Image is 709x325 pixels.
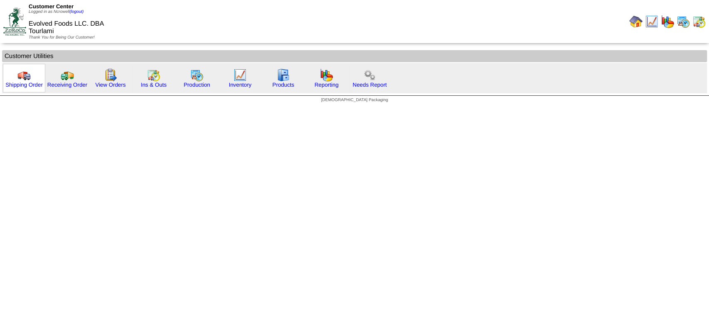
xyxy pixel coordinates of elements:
[314,82,339,88] a: Reporting
[229,82,252,88] a: Inventory
[692,15,706,28] img: calendarinout.gif
[29,35,95,40] span: Thank You for Being Our Customer!
[353,82,387,88] a: Needs Report
[95,82,125,88] a: View Orders
[363,68,376,82] img: workflow.png
[629,15,643,28] img: home.gif
[29,3,74,10] span: Customer Center
[47,82,87,88] a: Receiving Order
[17,68,31,82] img: truck.gif
[141,82,167,88] a: Ins & Outs
[29,10,83,14] span: Logged in as Ncrowell
[645,15,658,28] img: line_graph.gif
[661,15,674,28] img: graph.gif
[321,98,388,102] span: [DEMOGRAPHIC_DATA] Packaging
[104,68,117,82] img: workorder.gif
[190,68,204,82] img: calendarprod.gif
[2,50,707,62] td: Customer Utilities
[277,68,290,82] img: cabinet.gif
[677,15,690,28] img: calendarprod.gif
[5,82,43,88] a: Shipping Order
[3,7,26,35] img: ZoRoCo_Logo(Green%26Foil)%20jpg.webp
[29,20,104,35] span: Evolved Foods LLC. DBA Tourlami
[61,68,74,82] img: truck2.gif
[69,10,83,14] a: (logout)
[272,82,294,88] a: Products
[184,82,210,88] a: Production
[147,68,160,82] img: calendarinout.gif
[320,68,333,82] img: graph.gif
[233,68,247,82] img: line_graph.gif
